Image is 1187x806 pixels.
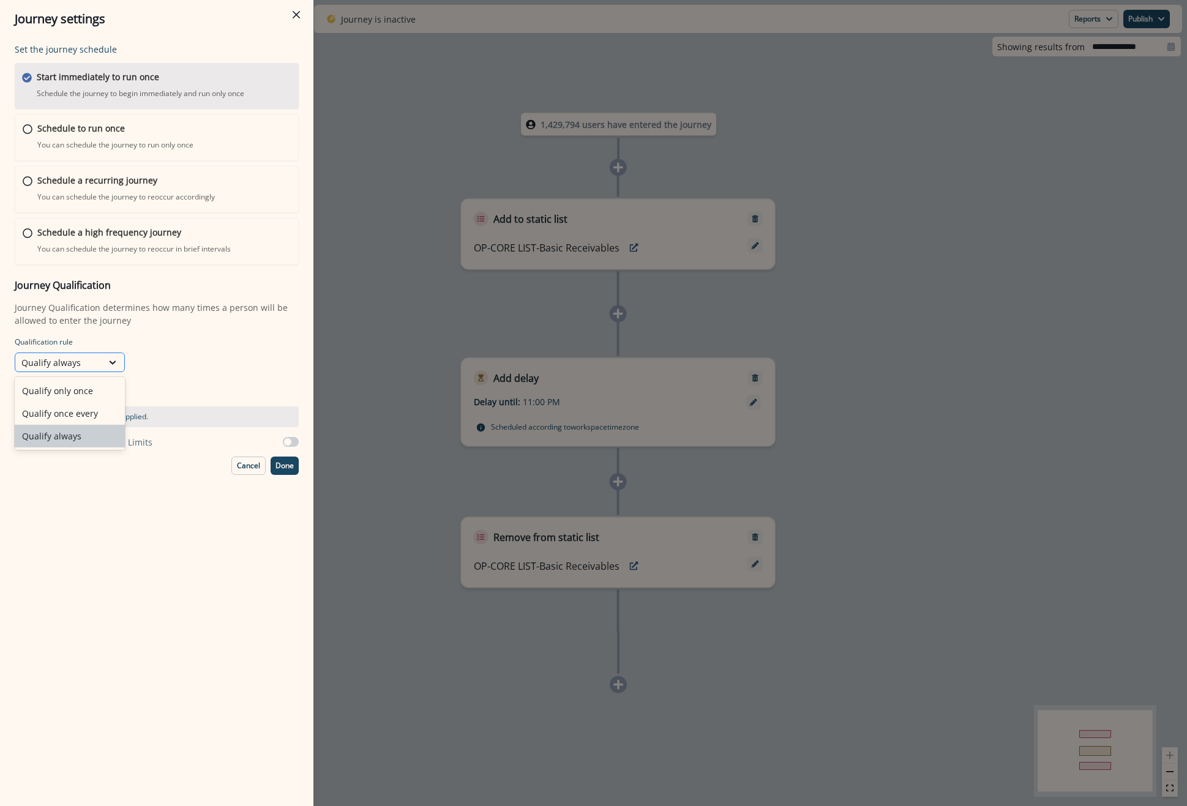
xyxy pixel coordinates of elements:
p: Journey Qualification determines how many times a person will be allowed to enter the journey [15,301,299,327]
div: Qualify only once [15,379,125,402]
p: Schedule a recurring journey [37,174,157,187]
p: Qualification rule [15,337,299,348]
p: Done [275,461,294,470]
p: Schedule the journey to begin immediately and run only once [37,88,244,99]
button: Done [271,457,299,475]
p: You can schedule the journey to reoccur in brief intervals [37,244,231,255]
p: You can schedule the journey to reoccur accordingly [37,192,215,203]
p: You can schedule the journey to run only once [37,140,193,151]
div: Journey settings [15,10,299,28]
div: Qualify once every [15,402,125,425]
p: Cancel [237,461,260,470]
p: Start immediately to run once [37,70,159,83]
h3: Journey Qualification [15,280,299,291]
p: Schedule to run once [37,122,125,135]
button: Close [286,5,306,24]
p: Schedule a high frequency journey [37,226,181,239]
div: Qualify always [15,425,125,447]
p: Set the journey schedule [15,43,299,56]
button: Cancel [231,457,266,475]
div: Qualify always [21,356,96,369]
